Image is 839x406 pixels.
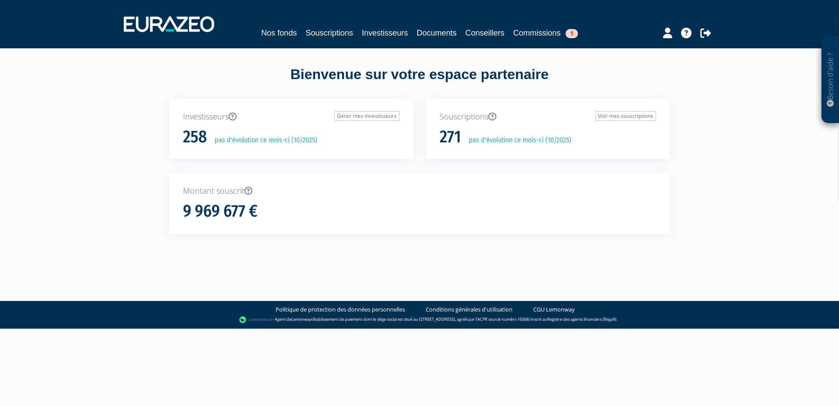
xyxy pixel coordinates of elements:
[825,40,835,119] p: Besoin d'aide ?
[426,305,513,314] a: Conditions générales d'utilisation
[440,128,461,146] h1: 271
[547,316,617,322] a: Registre des agents financiers (Regafi)
[261,27,297,39] a: Nos fonds
[9,315,830,324] div: - Agent de (établissement de paiement dont le siège social est situé au [STREET_ADDRESS], agréé p...
[124,16,214,32] img: 1732889491-logotype_eurazeo_blanc_rvb.png
[595,111,656,121] a: Voir mes souscriptions
[466,27,505,39] a: Conseillers
[440,111,656,123] p: Souscriptions
[276,305,405,314] a: Politique de protection des données personnelles
[208,135,317,145] p: pas d'évolution ce mois-ci (10/2025)
[513,27,578,39] a: Commissions1
[566,29,578,38] span: 1
[239,315,273,324] img: logo-lemonway.png
[533,305,575,314] a: CGU Lemonway
[334,111,399,121] a: Gérer mes investisseurs
[362,27,408,39] a: Investisseurs
[183,111,399,123] p: Investisseurs
[463,135,571,145] p: pas d'évolution ce mois-ci (10/2025)
[183,202,258,221] h1: 9 969 677 €
[305,27,353,39] a: Souscriptions
[163,65,676,99] div: Bienvenue sur votre espace partenaire
[417,27,457,39] a: Documents
[291,316,312,322] a: Lemonway
[183,128,207,146] h1: 258
[183,185,656,197] p: Montant souscrit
